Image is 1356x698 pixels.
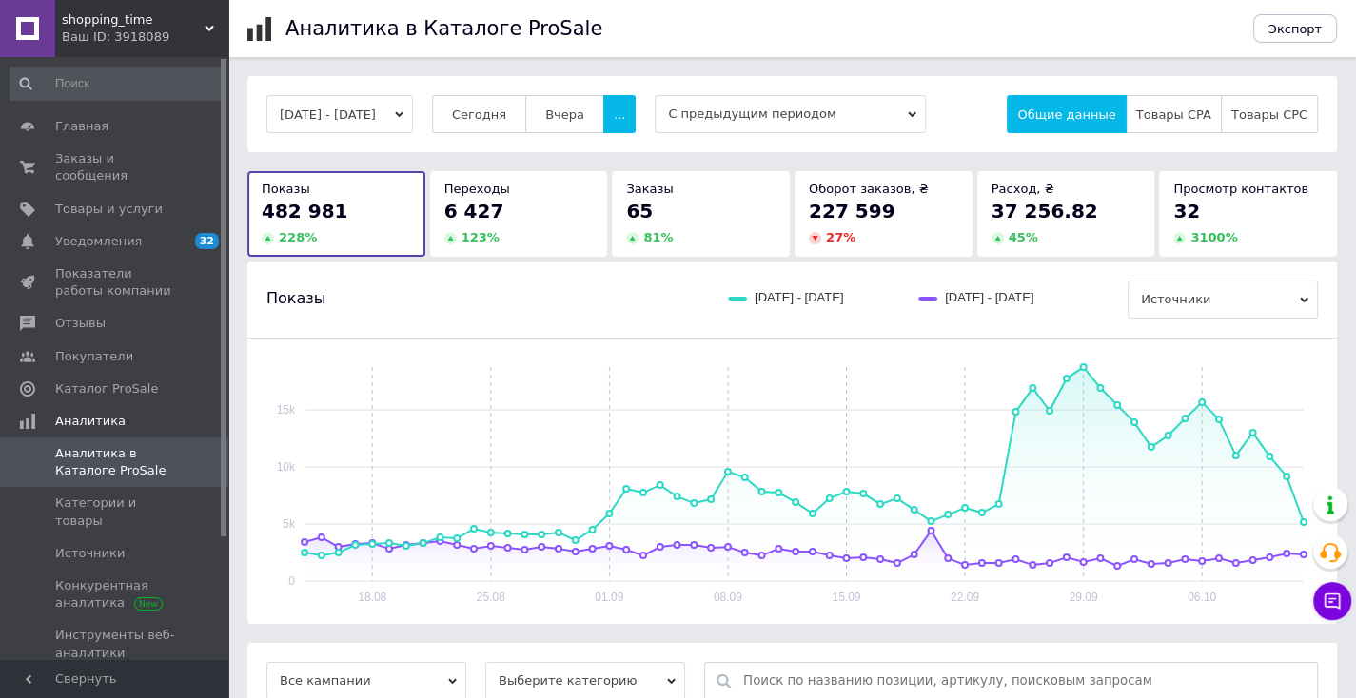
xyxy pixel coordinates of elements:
[1017,107,1115,122] span: Общие данные
[1069,591,1097,604] text: 29.09
[62,11,205,29] span: shopping_time
[1009,230,1038,244] span: 45 %
[444,200,504,223] span: 6 427
[266,288,325,309] span: Показы
[1190,230,1237,244] span: 3100 %
[55,494,176,529] span: Категории и товары
[1231,107,1307,122] span: Товары CPC
[809,182,929,196] span: Оборот заказов, ₴
[62,29,228,46] div: Ваш ID: 3918089
[55,545,125,562] span: Источники
[809,200,894,223] span: 227 599
[55,233,142,250] span: Уведомления
[55,150,176,184] span: Заказы и сообщения
[992,200,1098,223] span: 37 256.82
[262,182,310,196] span: Показы
[1221,95,1318,133] button: Товары CPC
[1173,182,1308,196] span: Просмотр контактов
[277,403,296,417] text: 15k
[643,230,673,244] span: 81 %
[1268,22,1322,36] span: Экспорт
[55,627,176,661] span: Инструменты веб-аналитики
[477,591,505,604] text: 25.08
[285,17,602,40] h1: Аналитика в Каталоге ProSale
[55,348,133,365] span: Покупатели
[626,182,673,196] span: Заказы
[277,460,296,474] text: 10k
[452,107,506,122] span: Сегодня
[832,591,860,604] text: 15.09
[462,230,500,244] span: 123 %
[714,591,742,604] text: 08.09
[1126,95,1222,133] button: Товары CPA
[10,67,225,101] input: Поиск
[266,95,413,133] button: [DATE] - [DATE]
[1173,200,1200,223] span: 32
[55,265,176,300] span: Показатели работы компании
[626,200,653,223] span: 65
[1313,582,1351,620] button: Чат с покупателем
[195,233,219,249] span: 32
[655,95,926,133] span: С предыдущим периодом
[358,591,386,604] text: 18.08
[55,445,176,479] span: Аналитика в Каталоге ProSale
[951,591,979,604] text: 22.09
[992,182,1054,196] span: Расход, ₴
[545,107,584,122] span: Вчера
[1136,107,1211,122] span: Товары CPA
[1253,14,1337,43] button: Экспорт
[595,591,623,604] text: 01.09
[614,107,625,122] span: ...
[55,380,158,397] span: Каталог ProSale
[432,95,526,133] button: Сегодня
[826,230,855,244] span: 27 %
[288,574,295,588] text: 0
[1188,591,1216,604] text: 06.10
[55,315,106,332] span: Отзывы
[525,95,604,133] button: Вчера
[262,200,347,223] span: 482 981
[55,201,163,218] span: Товары и услуги
[283,517,296,531] text: 5k
[55,413,126,430] span: Аналитика
[55,118,108,135] span: Главная
[55,577,176,611] span: Конкурентная аналитика
[444,182,510,196] span: Переходы
[279,230,317,244] span: 228 %
[1007,95,1126,133] button: Общие данные
[1128,281,1318,319] span: Источники
[603,95,636,133] button: ...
